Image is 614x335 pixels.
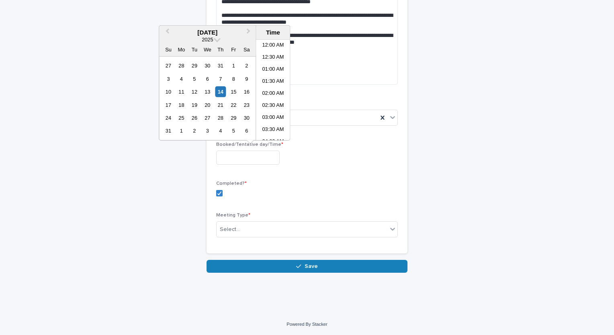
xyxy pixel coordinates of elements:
span: Booked/Tentative day/Time [216,142,283,147]
div: Choose Friday, August 29th, 2025 [228,112,239,123]
div: [DATE] [159,29,256,36]
li: 12:00 AM [256,40,290,52]
div: Su [163,44,174,55]
button: Save [207,260,407,273]
div: Choose Monday, July 28th, 2025 [176,60,187,71]
div: Choose Sunday, August 24th, 2025 [163,112,174,123]
div: Choose Tuesday, September 2nd, 2025 [189,125,200,136]
div: Tu [189,44,200,55]
span: Save [305,264,318,269]
div: Choose Monday, August 4th, 2025 [176,73,187,84]
li: 01:00 AM [256,64,290,76]
div: Choose Friday, August 22nd, 2025 [228,99,239,110]
div: Th [215,44,226,55]
div: Choose Saturday, August 23rd, 2025 [241,99,252,110]
div: Choose Sunday, August 10th, 2025 [163,86,174,97]
li: 02:30 AM [256,100,290,112]
div: Choose Friday, August 1st, 2025 [228,60,239,71]
li: 03:00 AM [256,112,290,124]
div: Choose Saturday, August 9th, 2025 [241,73,252,84]
div: Choose Saturday, August 30th, 2025 [241,112,252,123]
div: Choose Friday, August 8th, 2025 [228,73,239,84]
div: Fr [228,44,239,55]
li: 02:00 AM [256,88,290,100]
div: Choose Tuesday, July 29th, 2025 [189,60,200,71]
span: Meeting Type [216,213,250,218]
div: We [202,44,213,55]
div: Choose Thursday, August 7th, 2025 [215,73,226,84]
div: Choose Saturday, August 2nd, 2025 [241,60,252,71]
span: 2025 [202,37,213,43]
div: Choose Wednesday, August 27th, 2025 [202,112,213,123]
button: Previous Month [160,27,173,39]
div: Choose Monday, August 18th, 2025 [176,99,187,110]
div: Choose Thursday, August 28th, 2025 [215,112,226,123]
div: Choose Sunday, August 31st, 2025 [163,125,174,136]
div: Sa [241,44,252,55]
li: 12:30 AM [256,52,290,64]
div: Choose Thursday, July 31st, 2025 [215,60,226,71]
div: Choose Tuesday, August 26th, 2025 [189,112,200,123]
div: Choose Wednesday, August 20th, 2025 [202,99,213,110]
a: Powered By Stacker [287,322,327,327]
li: 01:30 AM [256,76,290,88]
div: Time [258,29,288,36]
span: Completed? [216,181,247,186]
button: Next Month [243,27,256,39]
div: Choose Tuesday, August 5th, 2025 [189,73,200,84]
div: Mo [176,44,187,55]
div: Choose Monday, August 25th, 2025 [176,112,187,123]
li: 04:00 AM [256,136,290,148]
div: Choose Friday, September 5th, 2025 [228,125,239,136]
div: Choose Wednesday, August 6th, 2025 [202,73,213,84]
div: Choose Sunday, August 17th, 2025 [163,99,174,110]
div: Choose Monday, August 11th, 2025 [176,86,187,97]
div: Choose Tuesday, August 12th, 2025 [189,86,200,97]
div: Choose Saturday, August 16th, 2025 [241,86,252,97]
div: Select... [220,225,240,234]
div: Choose Sunday, July 27th, 2025 [163,60,174,71]
div: Choose Tuesday, August 19th, 2025 [189,99,200,110]
div: month 2025-08 [162,59,253,137]
div: Choose Wednesday, July 30th, 2025 [202,60,213,71]
div: Choose Thursday, August 21st, 2025 [215,99,226,110]
div: Choose Wednesday, August 13th, 2025 [202,86,213,97]
div: Choose Saturday, September 6th, 2025 [241,125,252,136]
div: Choose Thursday, September 4th, 2025 [215,125,226,136]
div: Choose Sunday, August 3rd, 2025 [163,73,174,84]
div: Choose Friday, August 15th, 2025 [228,86,239,97]
div: Choose Monday, September 1st, 2025 [176,125,187,136]
li: 03:30 AM [256,124,290,136]
div: Choose Thursday, August 14th, 2025 [215,86,226,97]
div: Choose Wednesday, September 3rd, 2025 [202,125,213,136]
